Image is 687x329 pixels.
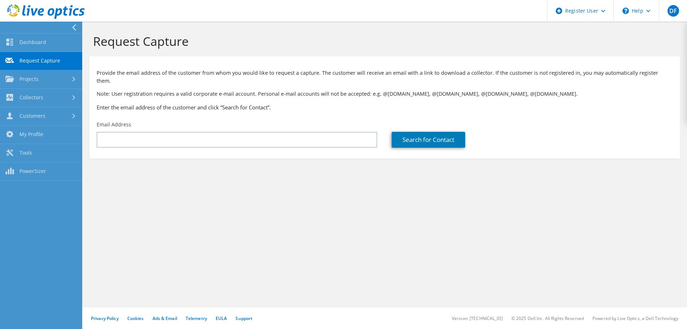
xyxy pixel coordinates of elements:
[186,315,207,321] a: Telemetry
[97,121,131,128] label: Email Address
[668,5,679,17] span: DF
[392,132,465,148] a: Search for Contact
[235,315,252,321] a: Support
[622,8,629,14] svg: \n
[593,315,678,321] li: Powered by Live Optics, a Dell Technology
[511,315,584,321] li: © 2025 Dell Inc. All Rights Reserved
[97,69,673,85] p: Provide the email address of the customer from whom you would like to request a capture. The cust...
[452,315,503,321] li: Version: [TECHNICAL_ID]
[97,90,673,98] p: Note: User registration requires a valid corporate e-mail account. Personal e-mail accounts will ...
[216,315,227,321] a: EULA
[93,34,673,49] h1: Request Capture
[97,103,673,111] h3: Enter the email address of the customer and click “Search for Contact”.
[127,315,144,321] a: Cookies
[91,315,119,321] a: Privacy Policy
[153,315,177,321] a: Ads & Email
